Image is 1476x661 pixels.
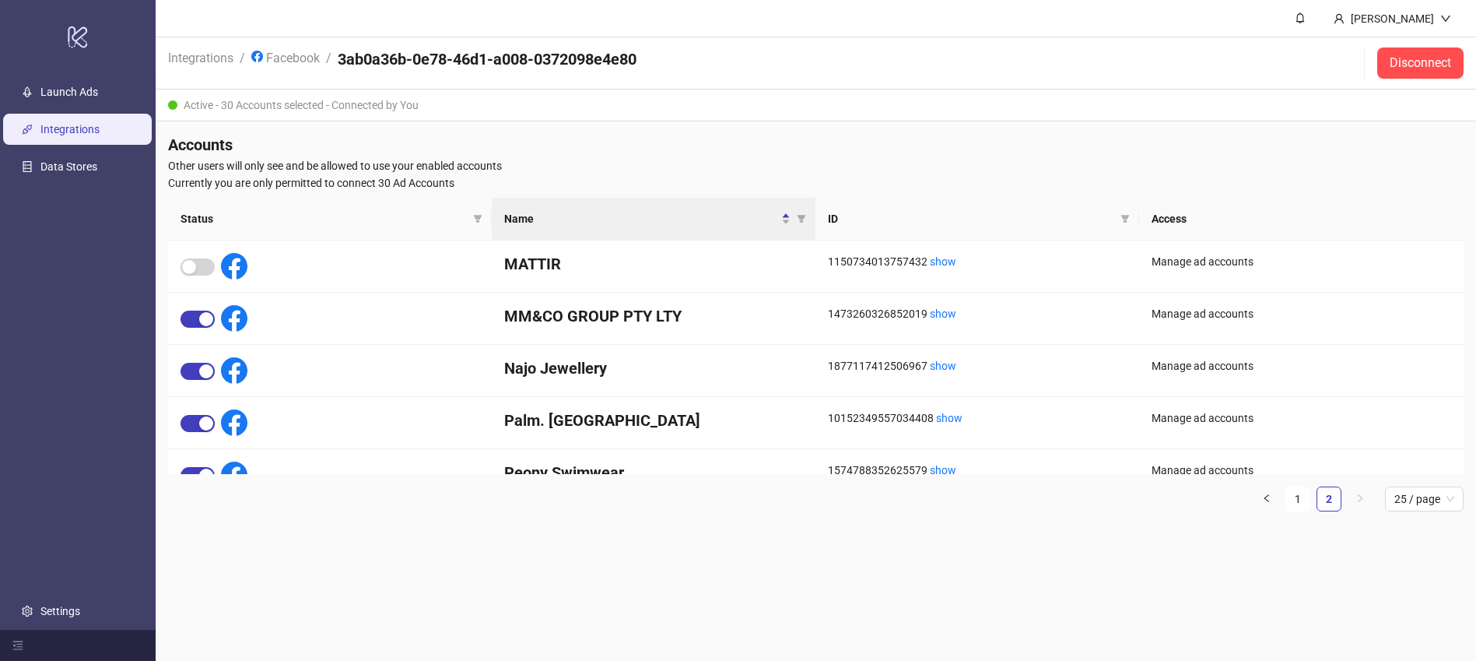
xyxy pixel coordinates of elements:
[1317,487,1341,511] a: 2
[1440,13,1451,24] span: down
[40,605,80,617] a: Settings
[470,207,486,230] span: filter
[1152,357,1451,374] div: Manage ad accounts
[504,210,778,227] span: Name
[828,210,1114,227] span: ID
[828,253,1127,270] div: 1150734013757432
[504,462,803,483] h4: Peony Swimwear
[1254,487,1279,512] li: Previous Page
[794,207,809,230] span: filter
[930,464,956,476] a: show
[504,305,803,327] h4: MM&CO GROUP PTY LTY
[504,357,803,379] h4: Najo Jewellery
[168,134,1464,156] h4: Accounts
[1152,305,1451,322] div: Manage ad accounts
[1295,12,1306,23] span: bell
[930,308,956,320] a: show
[1285,487,1310,512] li: 1
[1120,214,1130,223] span: filter
[1152,410,1451,427] div: Manage ad accounts
[1385,487,1464,512] div: Page Size
[1152,253,1451,270] div: Manage ad accounts
[165,48,237,65] a: Integrations
[338,48,636,70] h4: 3ab0a36b-0e78-46d1-a008-0372098e4e80
[828,462,1127,479] div: 1574788352625579
[12,640,23,651] span: menu-fold
[492,198,815,241] th: Name
[473,214,482,223] span: filter
[248,48,323,65] a: Facebook
[1152,462,1451,479] div: Manage ad accounts
[1334,13,1345,24] span: user
[40,86,98,98] a: Launch Ads
[1316,487,1341,512] li: 2
[936,412,962,424] a: show
[1377,47,1464,79] button: Disconnect
[1117,207,1133,230] span: filter
[156,90,1476,121] div: Active - 30 Accounts selected - Connected by You
[1345,10,1440,27] div: [PERSON_NAME]
[40,123,100,135] a: Integrations
[1286,487,1309,511] a: 1
[1348,487,1373,512] li: Next Page
[828,357,1127,374] div: 1877117412506967
[504,253,803,275] h4: MATTIR
[1139,198,1464,241] th: Access
[168,174,1464,192] span: Currently you are only permitted to connect 30 Ad Accounts
[240,48,245,78] li: /
[1262,494,1271,503] span: left
[326,48,331,78] li: /
[797,214,806,223] span: filter
[930,255,956,268] a: show
[1394,487,1454,511] span: 25 / page
[930,360,956,372] a: show
[181,210,467,227] span: Status
[168,157,1464,174] span: Other users will only see and be allowed to use your enabled accounts
[828,305,1127,322] div: 1473260326852019
[1348,487,1373,512] button: right
[828,410,1127,427] div: 10152349557034408
[1390,56,1451,70] span: Disconnect
[1355,494,1365,503] span: right
[40,160,97,173] a: Data Stores
[504,410,803,431] h4: Palm. [GEOGRAPHIC_DATA]
[1254,487,1279,512] button: left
